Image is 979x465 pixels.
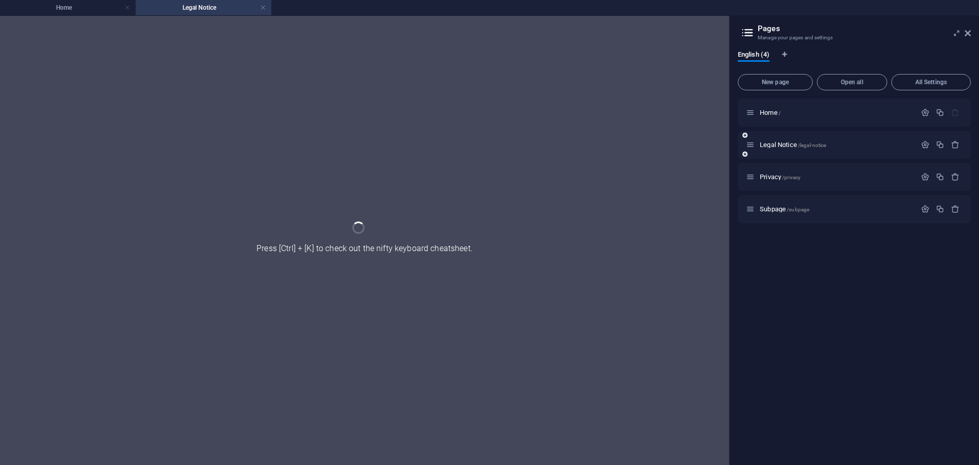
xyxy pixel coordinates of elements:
h4: Legal Notice [136,2,271,13]
button: Open all [817,74,887,90]
div: Settings [921,173,930,181]
span: /privacy [782,175,801,180]
span: Open all [821,79,883,85]
div: Subpage/subpage [757,206,916,212]
div: The startpage cannot be deleted [951,108,960,117]
span: /legal-notice [798,142,827,148]
span: All Settings [896,79,966,85]
div: Remove [951,205,960,213]
div: Duplicate [936,108,944,117]
div: Settings [921,205,930,213]
div: Privacy/privacy [757,174,916,180]
span: Legal Notice [760,141,826,149]
button: All Settings [891,74,971,90]
span: English (4) [738,48,769,63]
span: / [779,110,781,116]
div: Remove [951,173,960,181]
h3: Manage your pages and settings [758,33,950,42]
div: Language Tabs [738,51,971,70]
div: Home/ [757,109,916,116]
div: Remove [951,140,960,149]
div: Duplicate [936,140,944,149]
span: New page [742,79,808,85]
div: Settings [921,140,930,149]
h2: Pages [758,24,971,33]
span: /subpage [787,207,809,212]
div: Duplicate [936,173,944,181]
button: New page [738,74,813,90]
div: Legal Notice/legal-notice [757,141,916,148]
span: Subpage [760,205,809,213]
span: Click to open page [760,109,781,116]
div: Duplicate [936,205,944,213]
div: Settings [921,108,930,117]
span: Privacy [760,173,801,181]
